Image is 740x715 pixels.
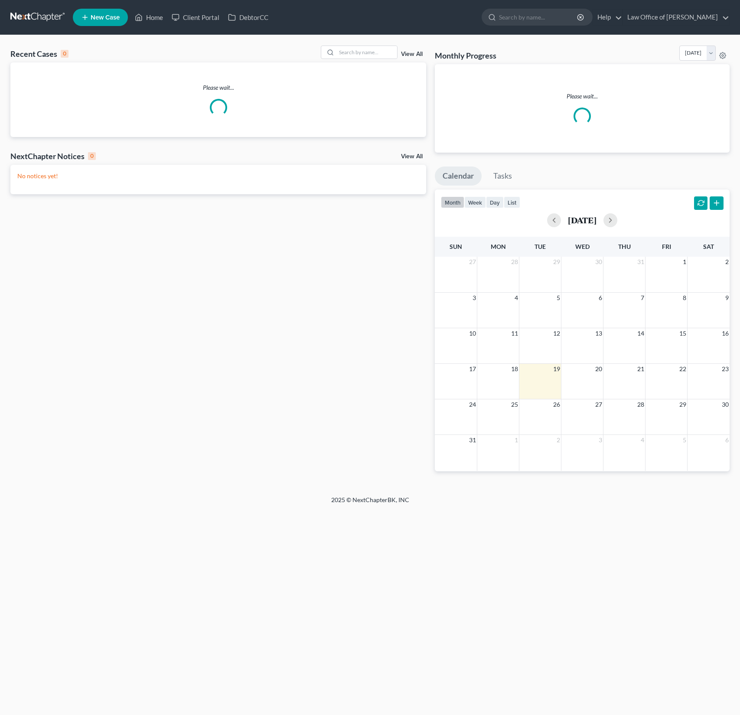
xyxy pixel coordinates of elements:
[636,399,645,410] span: 28
[703,243,714,250] span: Sat
[721,399,730,410] span: 30
[10,49,68,59] div: Recent Cases
[435,167,482,186] a: Calendar
[724,257,730,267] span: 2
[401,153,423,160] a: View All
[468,399,477,410] span: 24
[552,328,561,339] span: 12
[486,167,520,186] a: Tasks
[721,364,730,374] span: 23
[636,328,645,339] span: 14
[167,10,224,25] a: Client Portal
[88,152,96,160] div: 0
[575,243,590,250] span: Wed
[468,328,477,339] span: 10
[556,435,561,445] span: 2
[556,293,561,303] span: 5
[636,257,645,267] span: 31
[10,151,96,161] div: NextChapter Notices
[10,83,426,92] p: Please wait...
[401,51,423,57] a: View All
[682,257,687,267] span: 1
[594,364,603,374] span: 20
[91,14,120,21] span: New Case
[510,399,519,410] span: 25
[724,293,730,303] span: 9
[618,243,631,250] span: Thu
[623,10,729,25] a: Law Office of [PERSON_NAME]
[535,243,546,250] span: Tue
[510,257,519,267] span: 28
[594,399,603,410] span: 27
[468,435,477,445] span: 31
[441,196,464,208] button: month
[435,50,496,61] h3: Monthly Progress
[510,364,519,374] span: 18
[450,243,462,250] span: Sun
[724,435,730,445] span: 6
[552,257,561,267] span: 29
[224,10,273,25] a: DebtorCC
[514,293,519,303] span: 4
[499,9,578,25] input: Search by name...
[491,243,506,250] span: Mon
[17,172,419,180] p: No notices yet!
[598,293,603,303] span: 6
[130,10,167,25] a: Home
[472,293,477,303] span: 3
[678,328,687,339] span: 15
[552,364,561,374] span: 19
[552,399,561,410] span: 26
[594,328,603,339] span: 13
[682,435,687,445] span: 5
[336,46,397,59] input: Search by name...
[640,293,645,303] span: 7
[678,399,687,410] span: 29
[598,435,603,445] span: 3
[636,364,645,374] span: 21
[662,243,671,250] span: Fri
[514,435,519,445] span: 1
[678,364,687,374] span: 22
[123,496,617,511] div: 2025 © NextChapterBK, INC
[442,92,723,101] p: Please wait...
[640,435,645,445] span: 4
[468,364,477,374] span: 17
[504,196,520,208] button: list
[468,257,477,267] span: 27
[594,257,603,267] span: 30
[486,196,504,208] button: day
[464,196,486,208] button: week
[568,215,597,225] h2: [DATE]
[682,293,687,303] span: 8
[721,328,730,339] span: 16
[61,50,68,58] div: 0
[593,10,622,25] a: Help
[510,328,519,339] span: 11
